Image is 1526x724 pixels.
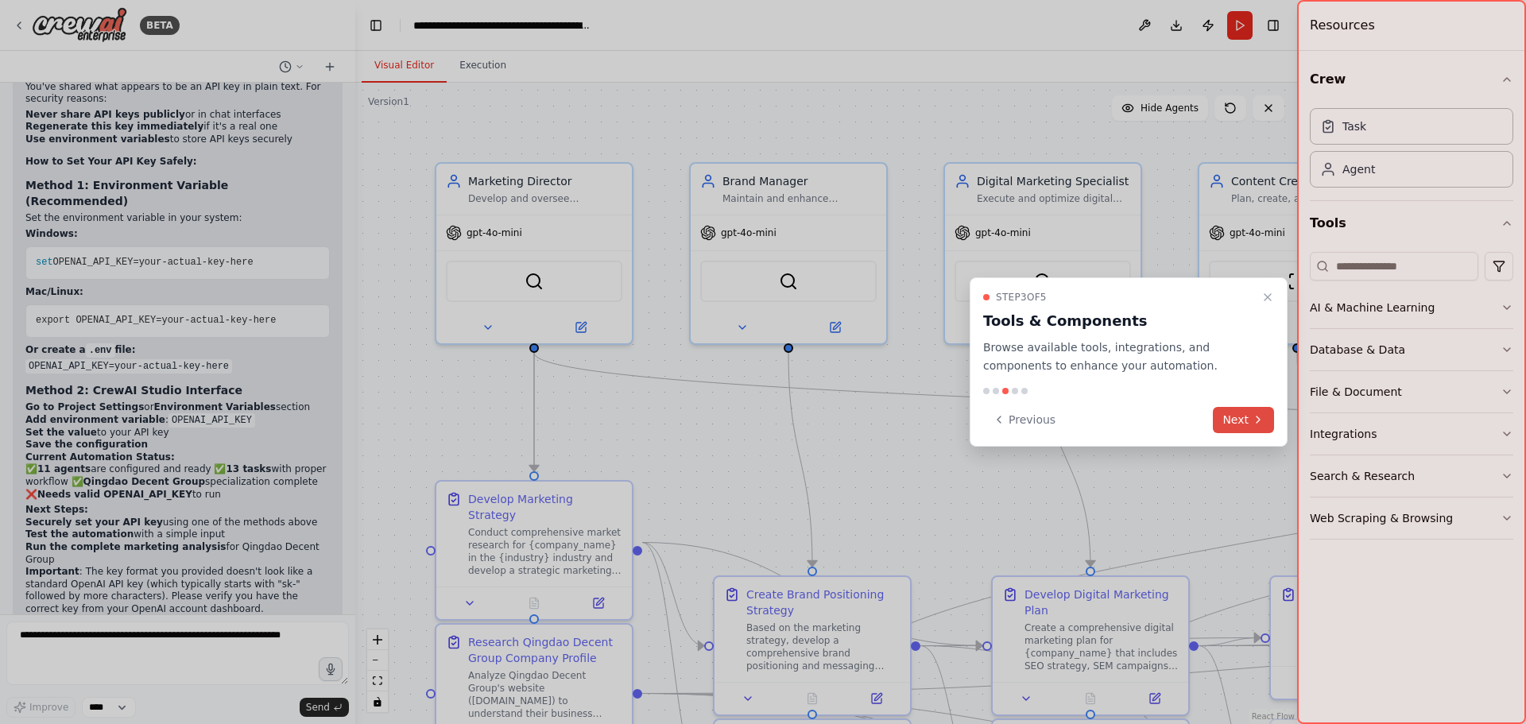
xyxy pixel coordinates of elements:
button: Hide left sidebar [365,14,387,37]
button: Next [1213,407,1274,433]
button: Close walkthrough [1258,288,1277,307]
h3: Tools & Components [983,310,1255,332]
button: Previous [983,407,1065,433]
p: Browse available tools, integrations, and components to enhance your automation. [983,339,1255,375]
span: Step 3 of 5 [996,291,1047,304]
